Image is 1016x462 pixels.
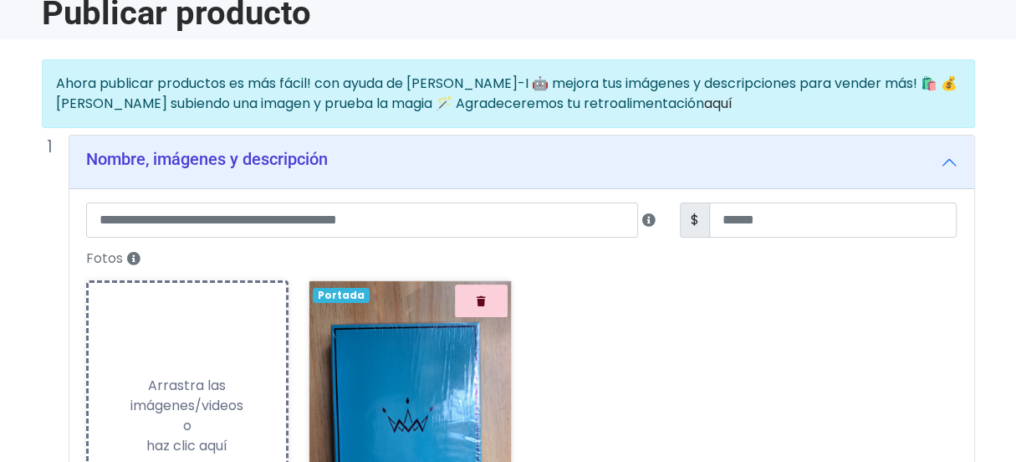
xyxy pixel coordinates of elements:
button: Nombre, imágenes y descripción [69,136,974,189]
span: Ahora publicar productos es más fácil! con ayuda de [PERSON_NAME]-I 🤖 mejora tus imágenes y descr... [56,74,957,113]
h5: Nombre, imágenes y descripción [86,149,328,169]
label: Fotos [76,244,967,274]
button: Quitar [455,285,508,317]
span: Portada [313,288,370,303]
span: $ [680,203,710,238]
a: aquí [704,94,733,113]
div: Arrastra las imágenes/videos o haz clic aquí [89,376,287,456]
